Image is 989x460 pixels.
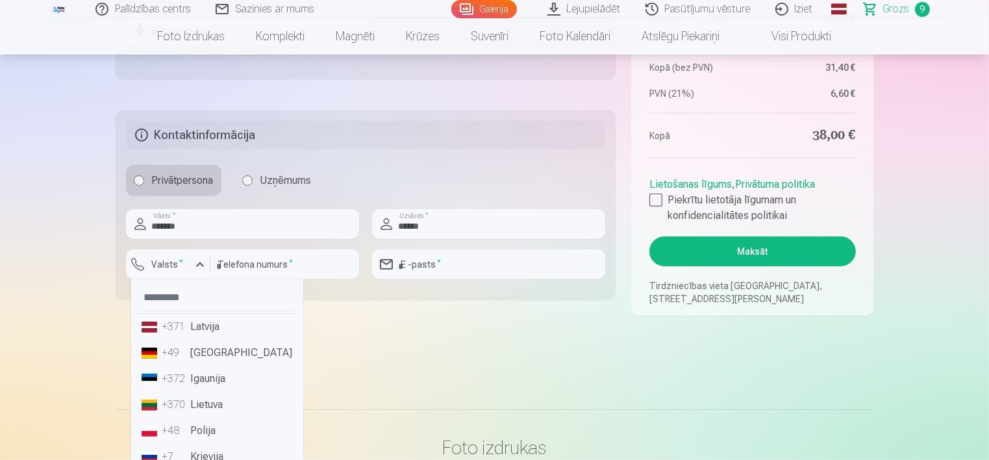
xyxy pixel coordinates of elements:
div: +49 [162,345,188,361]
div: , [649,172,855,224]
input: Uzņēmums [242,175,253,186]
label: Piekrītu lietotāja līgumam un konfidencialitātes politikai [649,192,855,224]
dd: 6,60 € [759,87,856,100]
li: Lietuva [136,392,298,418]
label: Valsts [147,258,189,271]
a: Krūzes [391,18,456,55]
div: +371 [162,319,188,335]
a: Magnēti [321,18,391,55]
dt: Kopā [649,127,746,145]
div: +370 [162,397,188,413]
span: 9 [915,2,930,17]
li: Polija [136,418,298,444]
a: Foto kalendāri [525,18,627,55]
div: +48 [162,423,188,439]
a: Suvenīri [456,18,525,55]
span: Grozs [883,1,910,17]
li: Latvija [136,314,298,340]
a: Privātuma politika [735,178,815,190]
dd: 31,40 € [759,61,856,74]
input: Privātpersona [134,175,144,186]
li: Igaunija [136,366,298,392]
dt: Kopā (bez PVN) [649,61,746,74]
a: Visi produkti [736,18,847,55]
p: Tirdzniecības vieta [GEOGRAPHIC_DATA], [STREET_ADDRESS][PERSON_NAME] [649,279,855,305]
label: Privātpersona [126,165,221,196]
a: Atslēgu piekariņi [627,18,736,55]
button: Valsts* [126,249,210,279]
li: [GEOGRAPHIC_DATA] [136,340,298,366]
dd: 38,00 € [759,127,856,145]
dt: PVN (21%) [649,87,746,100]
label: Uzņēmums [234,165,319,196]
img: /fa1 [52,5,66,13]
a: Komplekti [241,18,321,55]
h5: Kontaktinformācija [126,121,606,149]
h3: Foto izdrukas [126,436,864,459]
div: +372 [162,371,188,387]
a: Lietošanas līgums [649,178,732,190]
a: Foto izdrukas [142,18,241,55]
button: Maksāt [649,236,855,266]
